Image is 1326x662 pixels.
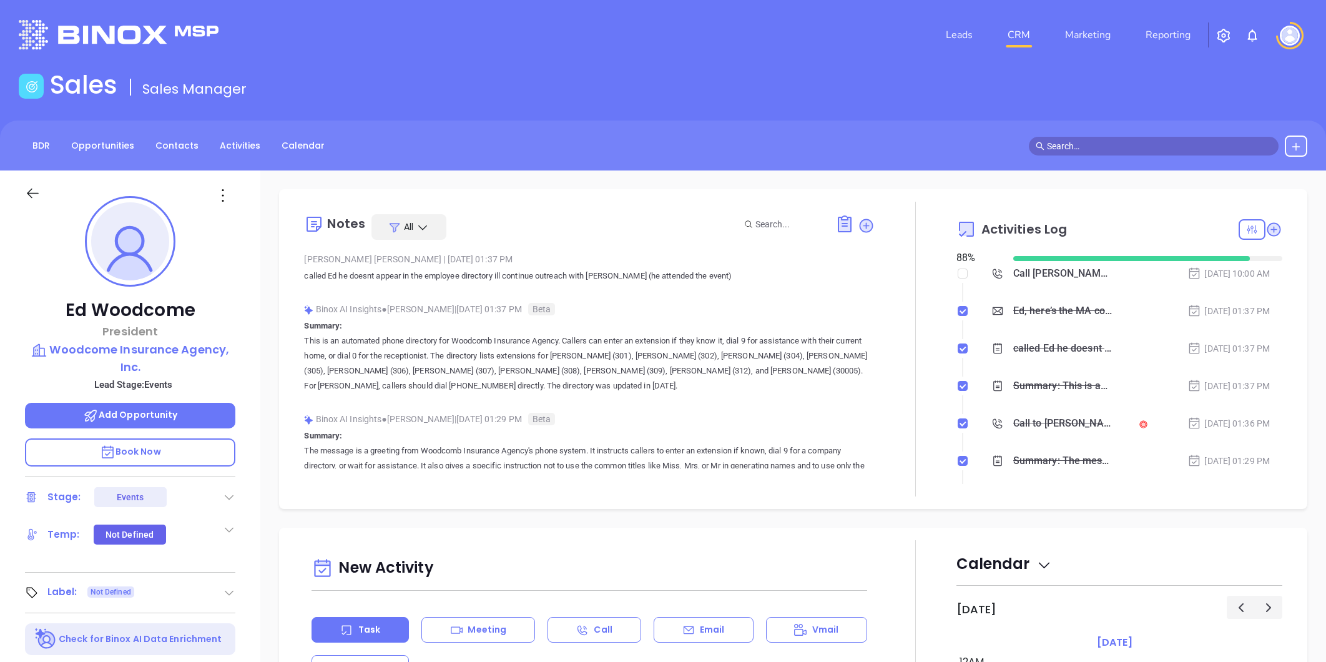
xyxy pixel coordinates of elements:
a: Activities [212,136,268,156]
button: Next day [1254,596,1282,619]
a: Leads [941,22,978,47]
span: Calendar [956,553,1052,574]
a: CRM [1003,22,1035,47]
h2: [DATE] [956,603,996,616]
img: user [1280,26,1300,46]
div: [DATE] 01:37 PM [1187,342,1270,355]
a: Reporting [1141,22,1196,47]
span: Sales Manager [142,79,247,99]
h1: Sales [50,70,117,100]
p: Task [358,623,380,636]
a: BDR [25,136,57,156]
img: Ai-Enrich-DaqCidB-.svg [35,628,57,650]
span: Beta [528,303,555,315]
span: Book Now [100,445,161,458]
button: Previous day [1227,596,1255,619]
p: Meeting [468,623,506,636]
p: Email [700,623,725,636]
div: Stage: [47,488,81,506]
a: Woodcome Insurance Agency, Inc. [25,341,235,375]
div: [DATE] 01:37 PM [1187,304,1270,318]
a: Contacts [148,136,206,156]
img: iconSetting [1216,28,1231,43]
div: Summary: The message is a greeting from Woodcomb Insurance Agency's phone system. It instructs ca... [1013,452,1112,470]
input: Search… [1047,139,1272,153]
p: President [25,323,235,340]
a: Opportunities [64,136,142,156]
img: logo [19,20,219,49]
p: called Ed he doesnt appear in the employee directory ill continue outreach with [PERSON_NAME] (he... [304,269,875,284]
span: | [443,254,445,264]
span: Beta [528,413,555,425]
b: Summary: [304,431,342,440]
span: ● [381,304,387,314]
div: 88 % [956,250,998,265]
span: search [1036,142,1044,151]
span: Not Defined [91,585,131,599]
div: New Activity [312,553,867,585]
p: Check for Binox AI Data Enrichment [59,633,222,646]
img: iconNotification [1245,28,1260,43]
img: profile-user [91,202,169,280]
img: svg%3e [304,415,313,425]
p: Ed Woodcome [25,299,235,322]
div: called Ed he doesnt appear in the employee directory ill continue outreach with [PERSON_NAME] (he... [1013,339,1112,358]
div: [DATE] 01:29 PM [1187,454,1270,468]
div: Not Defined [106,525,154,545]
div: [PERSON_NAME] [PERSON_NAME] [DATE] 01:37 PM [304,250,875,269]
div: Temp: [47,525,80,544]
span: Add Opportunity [83,408,178,421]
b: Summary: [304,321,342,330]
div: Binox AI Insights [PERSON_NAME] | [DATE] 01:37 PM [304,300,875,319]
div: [DATE] 10:00 AM [1187,267,1270,280]
div: Call [PERSON_NAME] to follow up [1013,264,1112,283]
div: Call to [PERSON_NAME] [1013,414,1112,433]
a: Marketing [1060,22,1116,47]
p: This is an automated phone directory for Woodcomb Insurance Agency. Callers can enter an extensio... [304,333,875,393]
div: [DATE] 01:37 PM [1187,379,1270,393]
p: The message is a greeting from Woodcomb Insurance Agency's phone system. It instructs callers to ... [304,443,875,488]
input: Search... [755,217,822,231]
span: All [404,220,413,233]
p: Vmail [812,623,839,636]
span: Activities Log [981,223,1067,235]
a: [DATE] [1094,634,1135,651]
div: Notes [327,217,365,230]
div: Binox AI Insights [PERSON_NAME] | [DATE] 01:29 PM [304,410,875,428]
div: Label: [47,583,77,601]
div: Events [117,487,144,507]
div: [DATE] 01:36 PM [1187,417,1270,430]
div: Summary: This is an automated phone directory for Woodcomb Insurance Agency. Callers can enter an... [1013,377,1112,395]
p: Call [594,623,612,636]
img: svg%3e [304,305,313,315]
p: Lead Stage: Events [31,377,235,393]
span: ● [381,414,387,424]
a: Calendar [274,136,332,156]
div: Ed, here’s the MA compliance checklist we mentioned [1013,302,1112,320]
